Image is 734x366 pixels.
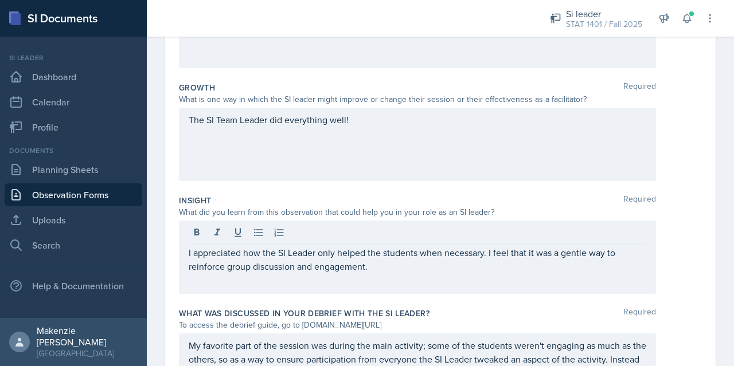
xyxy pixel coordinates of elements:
div: [GEOGRAPHIC_DATA] [37,348,138,359]
div: Makenzie [PERSON_NAME] [37,325,138,348]
p: I appreciated how the SI Leader only helped the students when necessary. I feel that it was a gen... [189,246,646,273]
a: Planning Sheets [5,158,142,181]
div: To access the debrief guide, go to [DOMAIN_NAME][URL] [179,319,656,331]
div: Si leader [566,7,642,21]
p: The SI Team Leader did everything well! [189,113,646,127]
div: Help & Documentation [5,274,142,297]
span: Required [623,195,656,206]
div: Si leader [5,53,142,63]
span: Required [623,82,656,93]
a: Observation Forms [5,183,142,206]
a: Dashboard [5,65,142,88]
span: Required [623,308,656,319]
a: Calendar [5,90,142,113]
div: STAT 1401 / Fall 2025 [566,18,642,30]
label: What was discussed in your debrief with the SI Leader? [179,308,430,319]
a: Uploads [5,208,142,231]
label: Growth [179,82,215,93]
div: Documents [5,145,142,156]
a: Search [5,234,142,257]
a: Profile [5,116,142,139]
div: What did you learn from this observation that could help you in your role as an SI leader? [179,206,656,218]
label: Insight [179,195,211,206]
div: What is one way in which the SI leader might improve or change their session or their effectivene... [179,93,656,105]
